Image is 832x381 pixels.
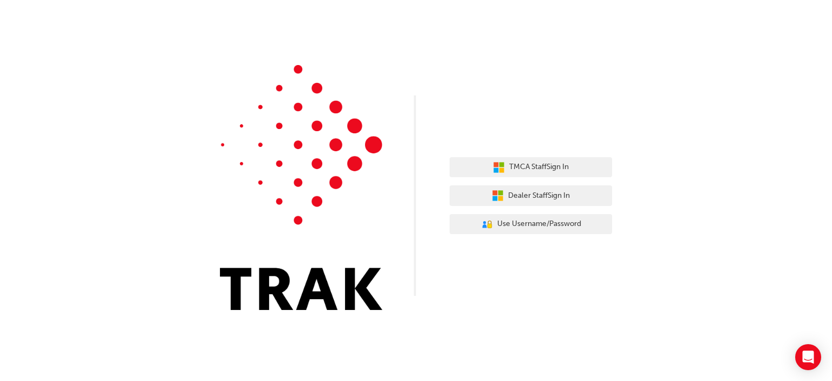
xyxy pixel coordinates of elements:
[450,185,612,206] button: Dealer StaffSign In
[450,214,612,235] button: Use Username/Password
[795,344,821,370] div: Open Intercom Messenger
[450,157,612,178] button: TMCA StaffSign In
[497,218,581,230] span: Use Username/Password
[509,161,569,173] span: TMCA Staff Sign In
[220,65,382,310] img: Trak
[508,190,570,202] span: Dealer Staff Sign In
